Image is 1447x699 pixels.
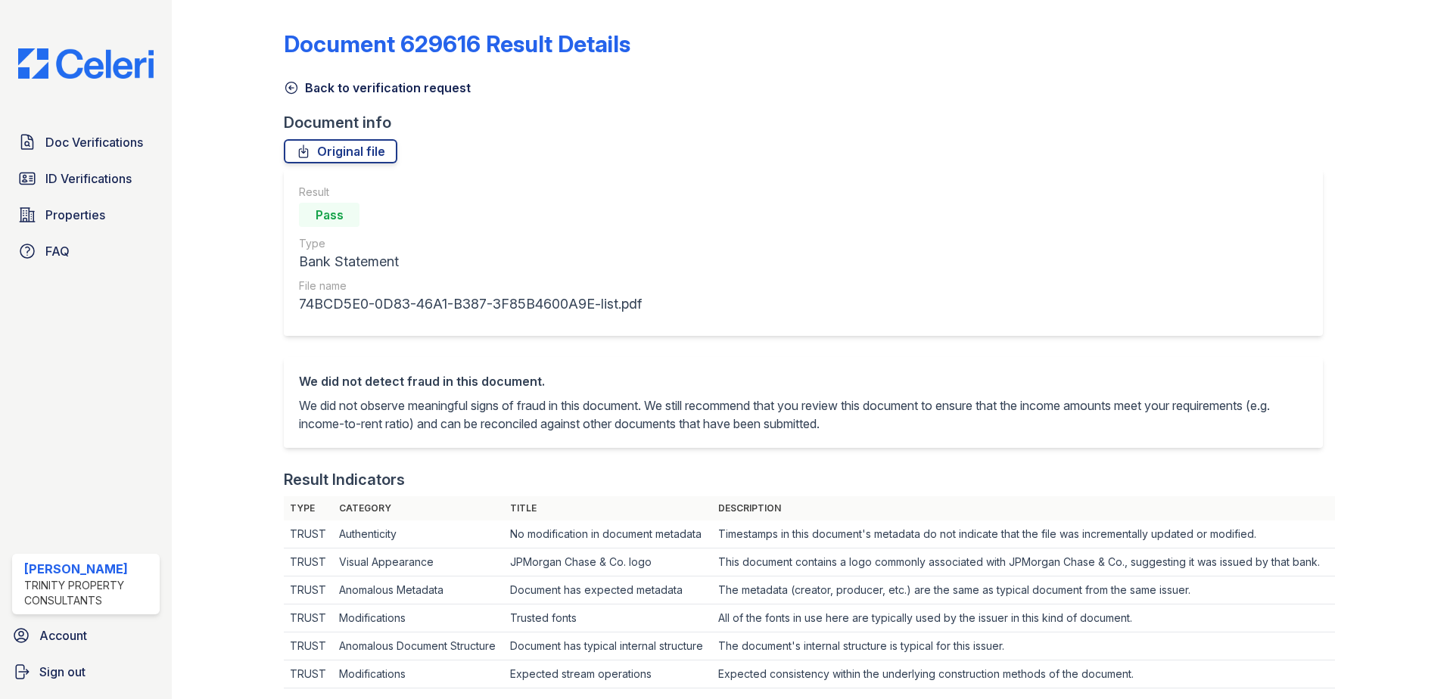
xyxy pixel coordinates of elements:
div: Bank Statement [299,251,642,272]
td: Document has expected metadata [504,576,712,604]
span: Account [39,626,87,645]
td: Timestamps in this document's metadata do not indicate that the file was incrementally updated or... [712,520,1335,548]
th: Category [333,496,504,520]
td: The metadata (creator, producer, etc.) are the same as typical document from the same issuer. [712,576,1335,604]
td: Expected stream operations [504,660,712,688]
div: Type [299,236,642,251]
a: ID Verifications [12,163,160,194]
div: We did not detect fraud in this document. [299,372,1308,390]
th: Description [712,496,1335,520]
td: TRUST [284,660,333,688]
a: Back to verification request [284,79,471,97]
th: Title [504,496,712,520]
td: Modifications [333,604,504,632]
span: Properties [45,206,105,224]
td: Anomalous Metadata [333,576,504,604]
td: JPMorgan Chase & Co. logo [504,548,712,576]
td: TRUST [284,604,333,632]
td: Anomalous Document Structure [333,632,504,660]
span: Doc Verifications [45,133,143,151]
div: Result [299,185,642,200]
div: Document info [284,112,1335,133]
td: Modifications [333,660,504,688]
a: Account [6,620,166,651]
td: No modification in document metadata [504,520,712,548]
div: Result Indicators [284,469,405,490]
td: TRUST [284,632,333,660]
a: Properties [12,200,160,230]
td: TRUST [284,548,333,576]
a: Doc Verifications [12,127,160,157]
td: Expected consistency within the underlying construction methods of the document. [712,660,1335,688]
span: ID Verifications [45,169,132,188]
span: FAQ [45,242,70,260]
span: Sign out [39,663,86,681]
td: This document contains a logo commonly associated with JPMorgan Chase & Co., suggesting it was is... [712,548,1335,576]
th: Type [284,496,333,520]
td: The document's internal structure is typical for this issuer. [712,632,1335,660]
td: All of the fonts in use here are typically used by the issuer in this kind of document. [712,604,1335,632]
td: Visual Appearance [333,548,504,576]
img: CE_Logo_Blue-a8612792a0a2168367f1c8372b55b34899dd931a85d93a1a3d3e32e68fde9ad4.png [6,48,166,79]
a: Original file [284,139,397,163]
div: [PERSON_NAME] [24,560,154,578]
td: Trusted fonts [504,604,712,632]
div: Pass [299,203,359,227]
div: Trinity Property Consultants [24,578,154,608]
a: Sign out [6,657,166,687]
td: TRUST [284,576,333,604]
a: FAQ [12,236,160,266]
p: We did not observe meaningful signs of fraud in this document. We still recommend that you review... [299,396,1308,433]
td: TRUST [284,520,333,548]
td: Authenticity [333,520,504,548]
div: File name [299,278,642,294]
div: 74BCD5E0-0D83-46A1-B387-3F85B4600A9E-list.pdf [299,294,642,315]
td: Document has typical internal structure [504,632,712,660]
a: Document 629616 Result Details [284,30,630,57]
